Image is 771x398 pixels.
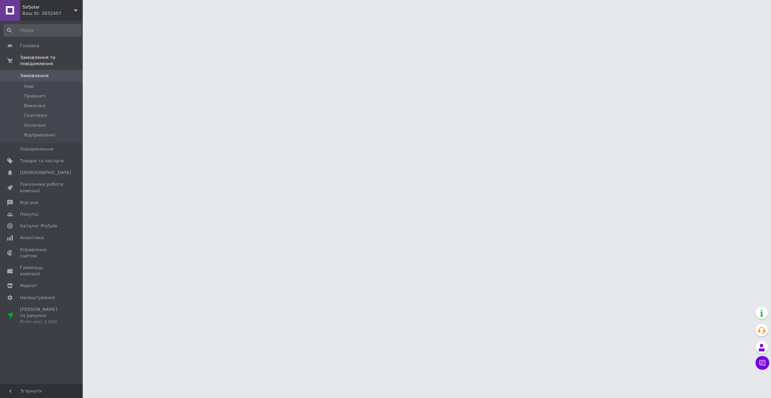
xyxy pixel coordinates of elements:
span: Повідомлення [20,146,53,152]
span: Аналітика [20,235,44,241]
button: Чат з покупцем [755,356,769,370]
span: Каталог ProSale [20,223,57,229]
span: Скасовані [24,112,48,119]
span: Управління сайтом [20,247,64,259]
span: Виконані [24,103,45,109]
span: [DEMOGRAPHIC_DATA] [20,170,71,176]
span: Маркет [20,283,38,289]
span: Прийняті [24,93,45,99]
span: Гаманець компанії [20,265,64,277]
span: Замовлення та повідомлення [20,54,83,67]
span: Замовлення [20,73,49,79]
span: Показники роботи компанії [20,181,64,194]
span: Головна [20,43,39,49]
span: SVSolar [22,4,74,10]
div: Ваш ID: 3832407 [22,10,83,17]
span: Налаштування [20,295,55,301]
span: Оплачені [24,122,46,129]
input: Пошук [3,24,81,37]
span: Товари та послуги [20,158,64,164]
span: Відправленні [24,132,55,138]
span: [PERSON_NAME] та рахунки [20,306,64,325]
span: Нові [24,83,34,90]
span: Відгуки [20,200,38,206]
div: Prom мікс 1 000 [20,319,64,325]
span: Покупці [20,211,39,217]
